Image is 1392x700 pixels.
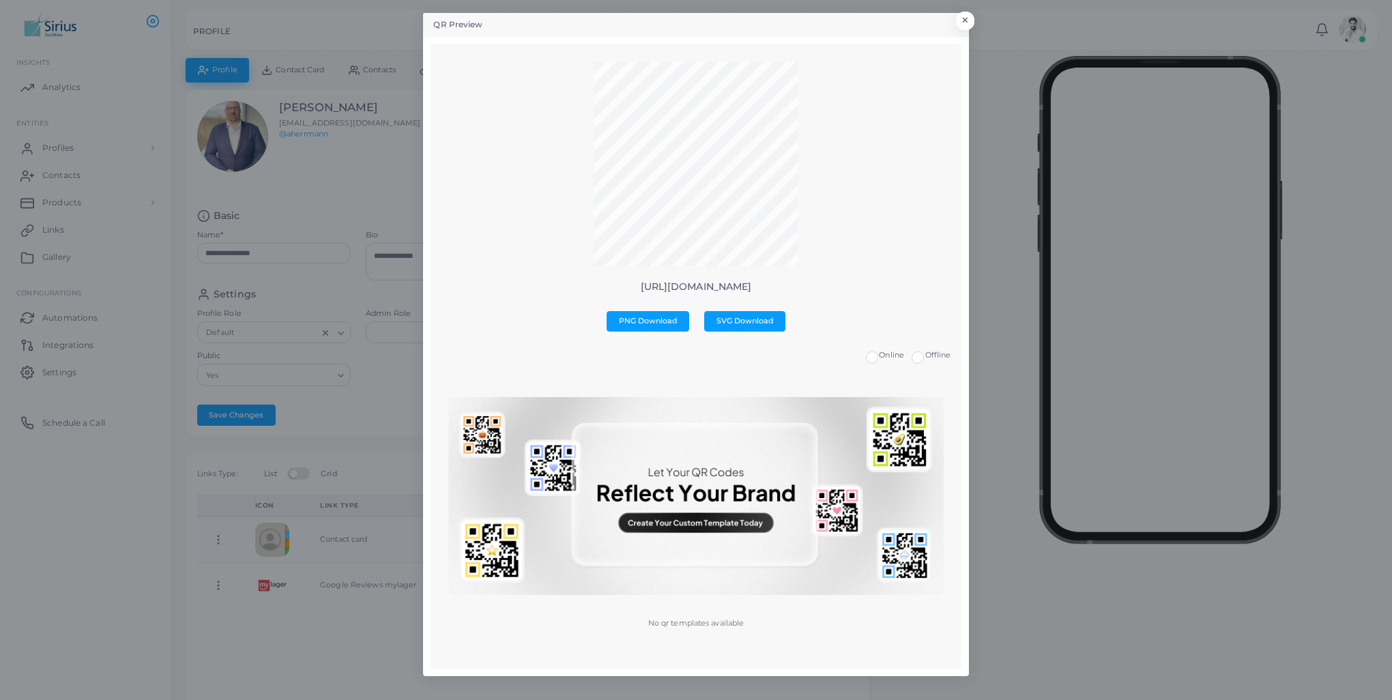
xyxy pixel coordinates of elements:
h5: QR Preview [433,19,482,31]
p: No qr templates available [648,617,744,629]
span: Online [879,350,904,360]
button: PNG Download [607,311,689,332]
p: [URL][DOMAIN_NAME] [441,281,951,293]
button: Close [956,12,974,29]
span: PNG Download [619,316,678,325]
button: SVG Download [704,311,785,332]
span: Offline [925,350,951,360]
img: No qr templates [448,397,943,595]
span: SVG Download [716,316,774,325]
